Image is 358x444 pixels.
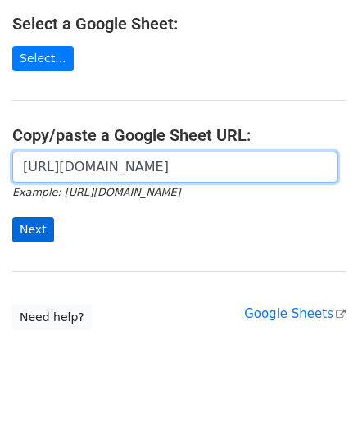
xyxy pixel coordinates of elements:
input: Next [12,217,54,242]
h4: Copy/paste a Google Sheet URL: [12,125,346,145]
iframe: Chat Widget [276,365,358,444]
a: Need help? [12,305,92,330]
h4: Select a Google Sheet: [12,14,346,34]
input: Paste your Google Sheet URL here [12,152,338,183]
a: Google Sheets [244,306,346,321]
small: Example: [URL][DOMAIN_NAME] [12,186,180,198]
a: Select... [12,46,74,71]
div: Widget de chat [276,365,358,444]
